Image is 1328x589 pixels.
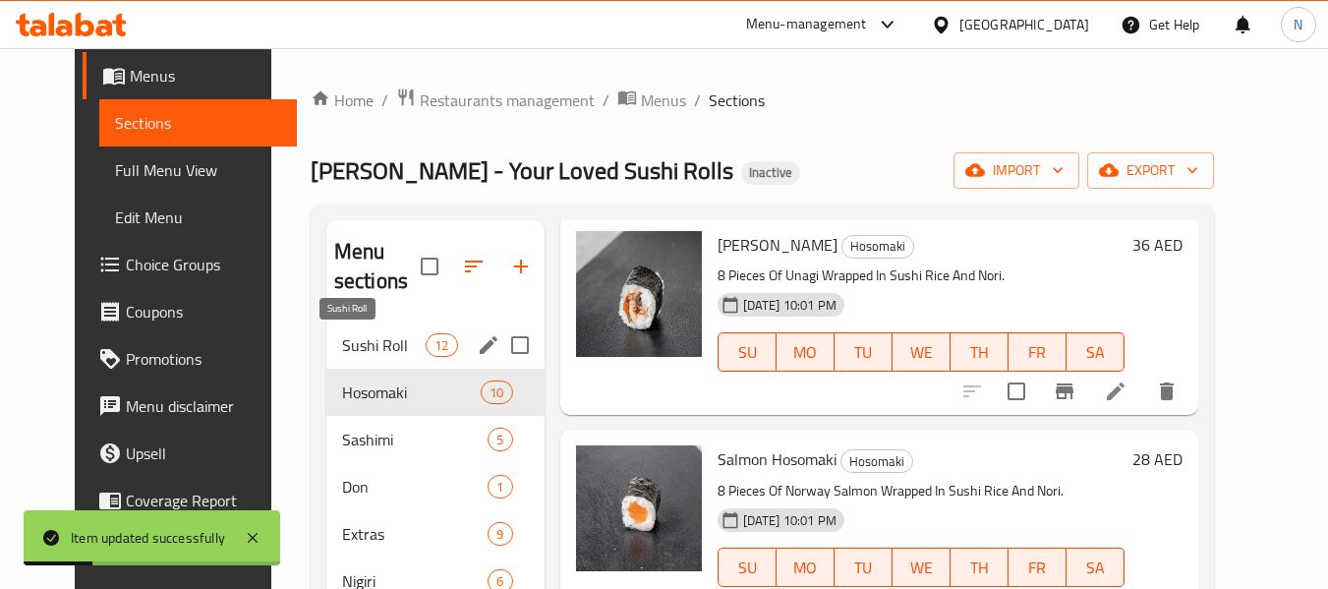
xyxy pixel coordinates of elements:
[1103,158,1198,183] span: export
[450,243,497,290] span: Sort sections
[842,554,885,582] span: TU
[99,99,297,147] a: Sections
[726,554,769,582] span: SU
[115,206,281,229] span: Edit Menu
[1041,368,1088,415] button: Branch-specific-item
[381,88,388,112] li: /
[741,164,800,181] span: Inactive
[342,428,489,451] span: Sashimi
[1294,14,1302,35] span: N
[718,548,777,587] button: SU
[951,548,1009,587] button: TH
[115,158,281,182] span: Full Menu View
[126,253,281,276] span: Choice Groups
[893,332,951,372] button: WE
[841,235,914,259] div: Hosomaki
[893,548,951,587] button: WE
[1067,548,1125,587] button: SA
[83,383,297,430] a: Menu disclaimer
[474,330,503,360] button: edit
[784,338,827,367] span: MO
[1016,338,1059,367] span: FR
[741,161,800,185] div: Inactive
[777,332,835,372] button: MO
[482,383,511,402] span: 10
[958,554,1001,582] span: TH
[900,554,943,582] span: WE
[311,88,374,112] a: Home
[1132,231,1183,259] h6: 36 AED
[83,430,297,477] a: Upsell
[735,511,844,530] span: [DATE] 10:01 PM
[718,332,777,372] button: SU
[326,322,545,369] div: Sushi Roll12edit
[488,522,512,546] div: items
[842,338,885,367] span: TU
[420,88,595,112] span: Restaurants management
[840,449,913,473] div: Hosomaki
[969,158,1064,183] span: import
[83,288,297,335] a: Coupons
[426,333,457,357] div: items
[959,14,1089,35] div: [GEOGRAPHIC_DATA]
[1132,445,1183,473] h6: 28 AED
[617,88,686,113] a: Menus
[718,479,1125,503] p: 8 Pieces Of Norway Salmon Wrapped In Sushi Rice And Nori.
[726,338,769,367] span: SU
[841,450,912,473] span: Hosomaki
[83,52,297,99] a: Menus
[326,416,545,463] div: Sashimi5
[900,338,943,367] span: WE
[326,463,545,510] div: Don1
[489,478,511,497] span: 1
[777,548,835,587] button: MO
[489,525,511,544] span: 9
[83,477,297,524] a: Coverage Report
[342,522,489,546] span: Extras
[1016,554,1059,582] span: FR
[126,347,281,371] span: Promotions
[427,336,456,355] span: 12
[1087,152,1214,189] button: export
[71,527,225,549] div: Item updated successfully
[342,381,481,404] span: Hosomaki
[1009,548,1067,587] button: FR
[311,148,733,193] span: [PERSON_NAME] - Your Loved Sushi Rolls
[1067,332,1125,372] button: SA
[835,548,893,587] button: TU
[99,147,297,194] a: Full Menu View
[1143,368,1190,415] button: delete
[126,442,281,465] span: Upsell
[115,111,281,135] span: Sections
[1104,380,1127,403] a: Edit menu item
[311,88,1214,113] nav: breadcrumb
[709,88,765,112] span: Sections
[334,237,421,296] h2: Menu sections
[126,394,281,418] span: Menu disclaimer
[326,510,545,558] div: Extras9
[83,241,297,288] a: Choice Groups
[576,445,702,571] img: Salmon Hosomaki
[842,235,913,258] span: Hosomaki
[735,296,844,315] span: [DATE] 10:01 PM
[326,369,545,416] div: Hosomaki10
[497,243,545,290] button: Add section
[953,152,1079,189] button: import
[576,231,702,357] img: Unagi Hosomaki
[83,335,297,383] a: Promotions
[694,88,701,112] li: /
[835,332,893,372] button: TU
[342,475,489,499] span: Don
[481,381,512,404] div: items
[718,264,1125,288] p: 8 Pieces Of Unagi Wrapped In Sushi Rice And Nori.
[396,88,595,113] a: Restaurants management
[126,300,281,324] span: Coupons
[130,64,281,88] span: Menus
[488,428,512,451] div: items
[488,475,512,499] div: items
[603,88,609,112] li: /
[1074,338,1117,367] span: SA
[342,333,426,357] span: Sushi Roll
